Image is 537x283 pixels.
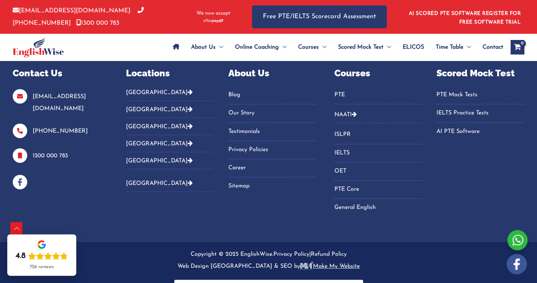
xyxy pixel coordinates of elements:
[196,10,230,17] span: We now accept
[436,35,463,60] span: Time Table
[510,40,524,54] a: View Shopping Cart, empty
[404,5,524,29] aside: Header Widget 1
[334,66,422,223] aside: Footer Widget 4
[185,35,229,60] a: About UsMenu Toggle
[126,152,214,169] button: [GEOGRAPHIC_DATA]
[228,180,316,192] a: Sitemap
[334,147,422,159] a: IELTS
[228,66,316,202] aside: Footer Widget 3
[334,112,351,118] a: NAATI
[397,35,430,60] a: ELICOS
[13,37,64,57] img: cropped-ew-logo
[403,35,424,60] span: ELICOS
[126,66,214,198] aside: Footer Widget 2
[228,66,316,80] p: About Us
[228,107,316,119] a: Our Story
[334,129,422,141] a: ISLPR
[334,89,422,104] nav: Menu
[167,35,503,60] nav: Site Navigation: Main Menu
[334,202,422,214] a: General English
[334,165,422,177] a: OET
[436,89,524,101] a: PTE Mock Tests
[319,35,326,60] span: Menu Toggle
[436,66,524,80] p: Scored Mock Test
[203,19,223,23] img: Afterpay-Logo
[235,35,279,60] span: Online Coaching
[338,35,383,60] span: Scored Mock Test
[191,35,216,60] span: About Us
[383,35,391,60] span: Menu Toggle
[126,158,193,164] a: [GEOGRAPHIC_DATA]
[16,251,68,261] div: Rating: 4.8 out of 5
[126,118,214,135] button: [GEOGRAPHIC_DATA]
[300,263,360,269] u: Make My Website
[228,162,316,174] a: Career
[463,35,471,60] span: Menu Toggle
[33,153,68,159] a: 1300 000 783
[228,89,316,193] nav: Menu
[436,89,524,138] nav: Menu
[334,106,422,123] button: NAATI
[13,175,27,189] img: facebook-blue-icons.png
[228,89,316,101] a: Blog
[334,66,422,80] p: Courses
[178,263,360,269] a: Web Design [GEOGRAPHIC_DATA] & SEO bymake-logoMake My Website
[13,8,130,14] a: [EMAIL_ADDRESS][DOMAIN_NAME]
[332,35,397,60] a: Scored Mock TestMenu Toggle
[334,129,422,214] nav: Menu
[30,264,54,270] div: 726 reviews
[13,66,108,189] aside: Footer Widget 1
[298,35,319,60] span: Courses
[507,254,527,274] img: white-facebook.png
[126,89,214,101] button: [GEOGRAPHIC_DATA]
[16,251,26,261] div: 4.8
[229,35,292,60] a: Online CoachingMenu Toggle
[292,35,332,60] a: CoursesMenu Toggle
[311,251,347,257] a: Refund Policy
[334,183,422,195] a: PTE Core
[126,101,214,118] button: [GEOGRAPHIC_DATA]
[76,20,119,26] a: 1300 000 783
[126,66,214,80] p: Locations
[279,35,286,60] span: Menu Toggle
[13,66,108,80] p: Contact Us
[430,35,477,60] a: Time TableMenu Toggle
[483,35,503,60] span: Contact
[334,89,422,101] a: PTE
[216,35,223,60] span: Menu Toggle
[436,126,524,138] a: AI PTE Software
[252,5,387,28] a: Free PTE/IELTS Scorecard Assessment
[126,181,193,186] a: [GEOGRAPHIC_DATA]
[33,128,88,134] a: [PHONE_NUMBER]
[436,107,524,119] a: IELTS Practice Tests
[126,175,214,192] button: [GEOGRAPHIC_DATA]
[13,8,144,26] a: [PHONE_NUMBER]
[273,251,309,257] a: Privacy Policy
[33,94,86,112] a: [EMAIL_ADDRESS][DOMAIN_NAME]
[409,11,521,25] a: AI SCORED PTE SOFTWARE REGISTER FOR FREE SOFTWARE TRIAL
[477,35,503,60] a: Contact
[300,262,313,270] img: make-logo
[228,126,316,138] a: Testimonials
[13,248,524,273] p: Copyright © 2025 EnglishWise. |
[228,144,316,156] a: Privacy Policies
[126,135,214,152] button: [GEOGRAPHIC_DATA]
